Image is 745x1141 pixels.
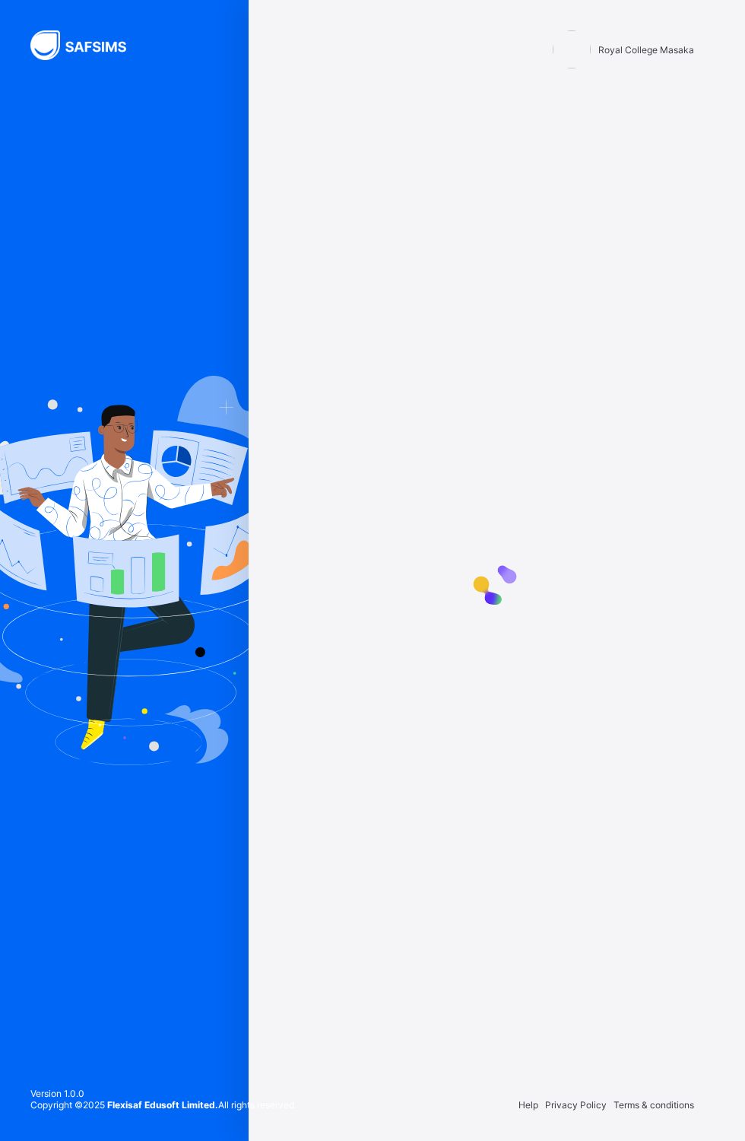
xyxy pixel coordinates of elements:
[107,1099,218,1111] strong: Flexisaf Edusoft Limited.
[30,30,144,60] img: SAFSIMS Logo
[598,44,694,56] span: Royal College Masaka
[553,30,591,68] img: Royal College Masaka
[613,1099,694,1111] span: Terms & conditions
[30,1088,296,1099] span: Version 1.0.0
[30,1099,296,1111] span: Copyright © 2025 All rights reserved.
[518,1099,538,1111] span: Help
[545,1099,607,1111] span: Privacy Policy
